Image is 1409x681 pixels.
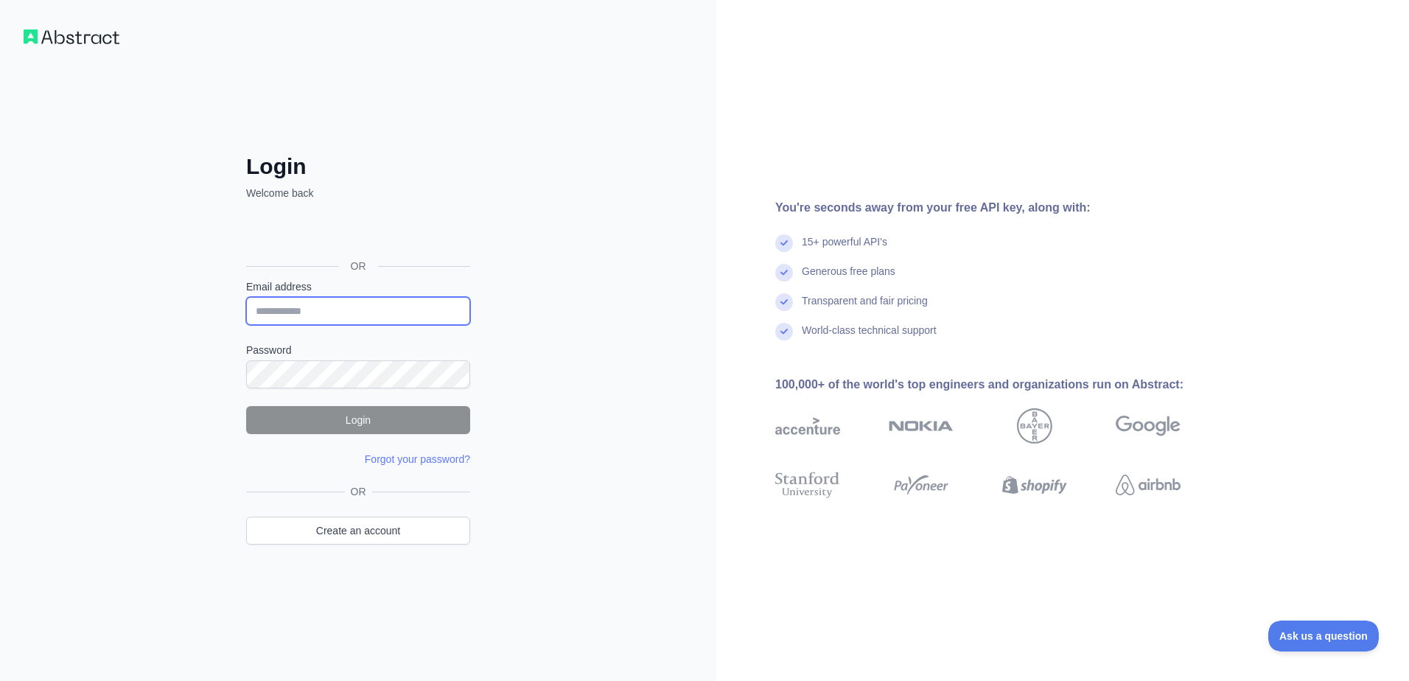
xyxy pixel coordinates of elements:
[24,29,119,44] img: Workflow
[246,517,470,545] a: Create an account
[775,199,1228,217] div: You're seconds away from your free API key, along with:
[365,453,470,465] a: Forgot your password?
[802,264,895,293] div: Generous free plans
[889,408,954,444] img: nokia
[775,408,840,444] img: accenture
[775,323,793,340] img: check mark
[889,469,954,501] img: payoneer
[802,293,928,323] div: Transparent and fair pricing
[775,264,793,282] img: check mark
[775,234,793,252] img: check mark
[775,469,840,501] img: stanford university
[246,186,470,200] p: Welcome back
[246,343,470,357] label: Password
[239,217,475,249] iframe: Schaltfläche „Über Google anmelden“
[345,484,372,499] span: OR
[1017,408,1052,444] img: bayer
[1116,408,1181,444] img: google
[246,279,470,294] label: Email address
[775,293,793,311] img: check mark
[246,153,470,180] h2: Login
[339,259,378,273] span: OR
[1116,469,1181,501] img: airbnb
[246,406,470,434] button: Login
[1268,621,1380,652] iframe: Toggle Customer Support
[802,234,887,264] div: 15+ powerful API's
[775,376,1228,394] div: 100,000+ of the world's top engineers and organizations run on Abstract:
[1002,469,1067,501] img: shopify
[802,323,937,352] div: World-class technical support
